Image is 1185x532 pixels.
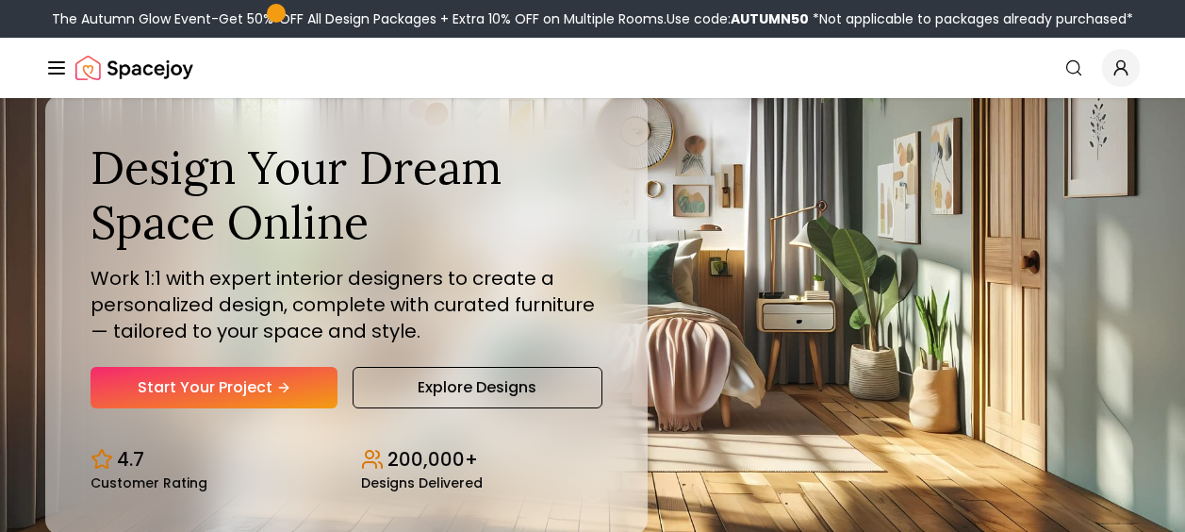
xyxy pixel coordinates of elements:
div: Design stats [91,431,602,490]
a: Spacejoy [75,49,193,87]
p: 4.7 [117,446,144,473]
p: 200,000+ [387,446,478,473]
h1: Design Your Dream Space Online [91,141,602,249]
div: The Autumn Glow Event-Get 50% OFF All Design Packages + Extra 10% OFF on Multiple Rooms. [52,9,1133,28]
b: AUTUMN50 [731,9,809,28]
span: Use code: [667,9,809,28]
nav: Global [45,38,1140,98]
span: *Not applicable to packages already purchased* [809,9,1133,28]
a: Explore Designs [353,367,601,408]
small: Customer Rating [91,476,207,490]
a: Start Your Project [91,367,337,408]
p: Work 1:1 with expert interior designers to create a personalized design, complete with curated fu... [91,265,602,344]
small: Designs Delivered [361,476,483,490]
img: Spacejoy Logo [75,49,193,87]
